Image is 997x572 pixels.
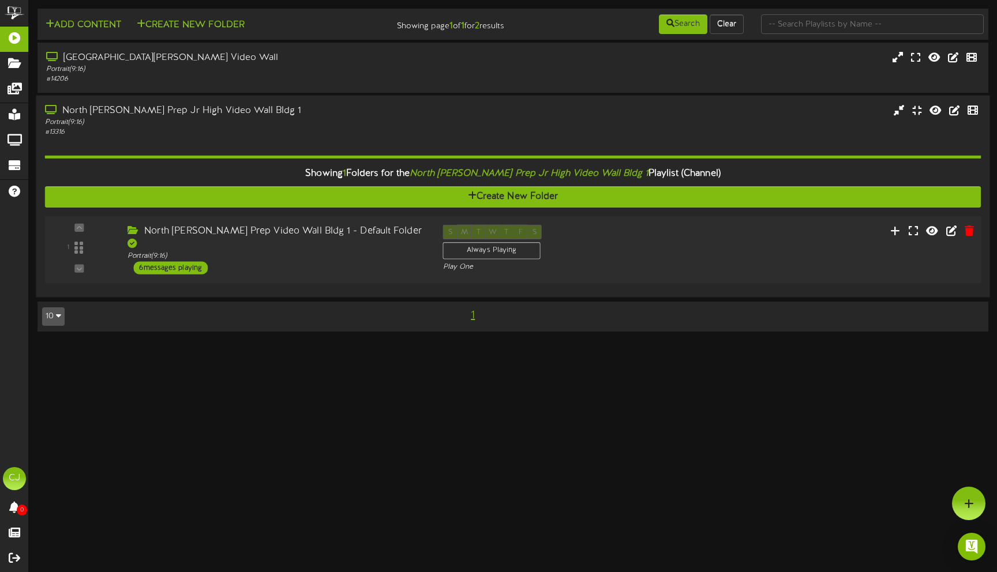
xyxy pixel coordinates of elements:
[42,307,65,326] button: 10
[46,51,425,65] div: [GEOGRAPHIC_DATA][PERSON_NAME] Video Wall
[36,161,990,186] div: Showing Folders for the Playlist (Channel)
[128,225,425,251] div: North [PERSON_NAME] Prep Video Wall Bldg 1 - Default Folder
[45,118,425,127] div: Portrait ( 9:16 )
[475,21,479,31] strong: 2
[17,505,27,515] span: 0
[443,262,662,272] div: Play One
[443,242,541,259] div: Always Playing
[410,168,649,179] i: North [PERSON_NAME] Prep Jr High Video Wall Bldg 1
[353,13,513,33] div: Showing page of for results
[45,186,981,208] button: Create New Folder
[659,14,707,34] button: Search
[128,251,425,261] div: Portrait ( 9:16 )
[133,18,248,32] button: Create New Folder
[343,168,346,179] span: 1
[42,18,125,32] button: Add Content
[461,21,464,31] strong: 1
[46,65,425,74] div: Portrait ( 9:16 )
[468,309,478,322] span: 1
[46,74,425,84] div: # 14206
[958,533,985,560] div: Open Intercom Messenger
[45,104,425,118] div: North [PERSON_NAME] Prep Jr High Video Wall Bldg 1
[133,261,208,274] div: 6 messages playing
[45,127,425,137] div: # 13316
[3,467,26,490] div: CJ
[710,14,744,34] button: Clear
[761,14,984,34] input: -- Search Playlists by Name --
[449,21,453,31] strong: 1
